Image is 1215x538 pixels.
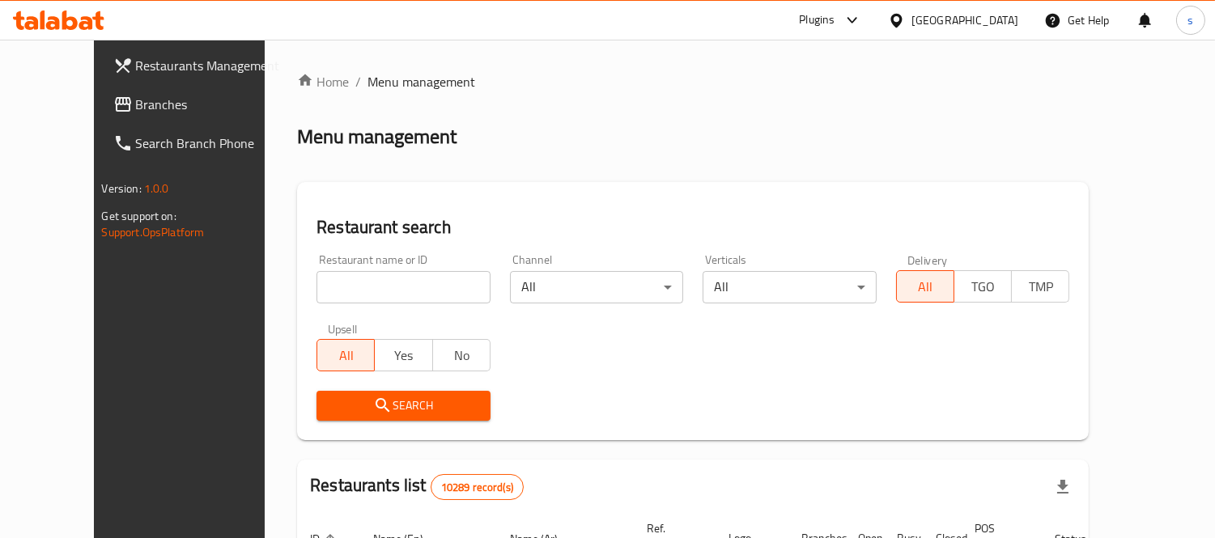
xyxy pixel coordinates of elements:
span: Yes [381,344,426,367]
div: All [510,271,684,303]
h2: Restaurants list [310,473,524,500]
div: [GEOGRAPHIC_DATA] [911,11,1018,29]
span: Version: [102,178,142,199]
span: No [440,344,484,367]
label: Delivery [907,254,948,265]
a: Search Branch Phone [100,124,297,163]
button: Search [316,391,491,421]
a: Support.OpsPlatform [102,222,205,243]
button: No [432,339,491,371]
span: 10289 record(s) [431,480,523,495]
a: Restaurants Management [100,46,297,85]
h2: Menu management [297,124,457,150]
span: Restaurants Management [136,56,284,75]
label: Upsell [328,323,358,334]
nav: breadcrumb [297,72,1089,91]
button: All [316,339,375,371]
span: Branches [136,95,284,114]
li: / [355,72,361,91]
span: 1.0.0 [144,178,169,199]
span: Menu management [367,72,475,91]
span: All [903,275,948,299]
span: Search [329,396,478,416]
div: Plugins [799,11,835,30]
div: Total records count [431,474,524,500]
div: Export file [1043,468,1082,506]
span: Search Branch Phone [136,133,284,153]
h2: Restaurant search [316,215,1069,239]
button: Yes [374,339,432,371]
a: Branches [100,85,297,124]
span: All [324,344,368,367]
div: All [703,271,877,303]
span: s [1187,11,1193,29]
button: TMP [1011,270,1069,303]
span: Get support on: [102,205,176,227]
span: TGO [961,275,1005,299]
button: All [896,270,954,303]
input: Search for restaurant name or ID.. [316,271,491,303]
button: TGO [954,270,1012,303]
a: Home [297,72,349,91]
span: TMP [1018,275,1063,299]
